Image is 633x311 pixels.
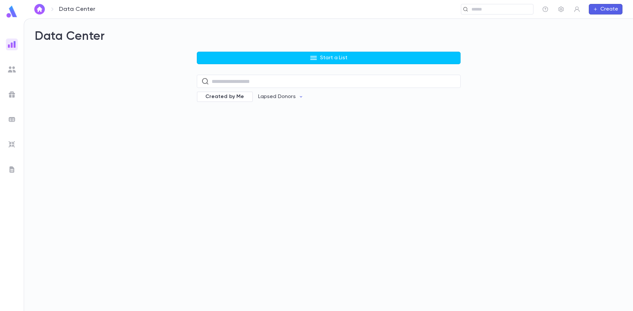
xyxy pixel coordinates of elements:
p: Data Center [59,6,95,13]
img: batches_grey.339ca447c9d9533ef1741baa751efc33.svg [8,116,16,123]
img: students_grey.60c7aba0da46da39d6d829b817ac14fc.svg [8,65,16,73]
button: Lapsed Donors [253,91,309,103]
p: Lapsed Donors [258,93,296,100]
p: Start a List [320,55,347,61]
h2: Data Center [35,29,622,44]
img: logo [5,5,18,18]
span: Created by Me [201,93,248,100]
img: letters_grey.7941b92b52307dd3b8a917253454ce1c.svg [8,166,16,173]
img: campaigns_grey.99e729a5f7ee94e3726e6486bddda8f1.svg [8,91,16,98]
img: imports_grey.530a8a0e642e233f2baf0ef88e8c9fcb.svg [8,141,16,148]
img: reports_gradient.dbe2566a39951672bc459a78b45e2f92.svg [8,40,16,48]
button: Start a List [197,52,461,64]
button: Create [589,4,622,14]
img: home_white.a664292cf8c1dea59945f0da9f25487c.svg [36,7,44,12]
div: Created by Me [197,91,253,102]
